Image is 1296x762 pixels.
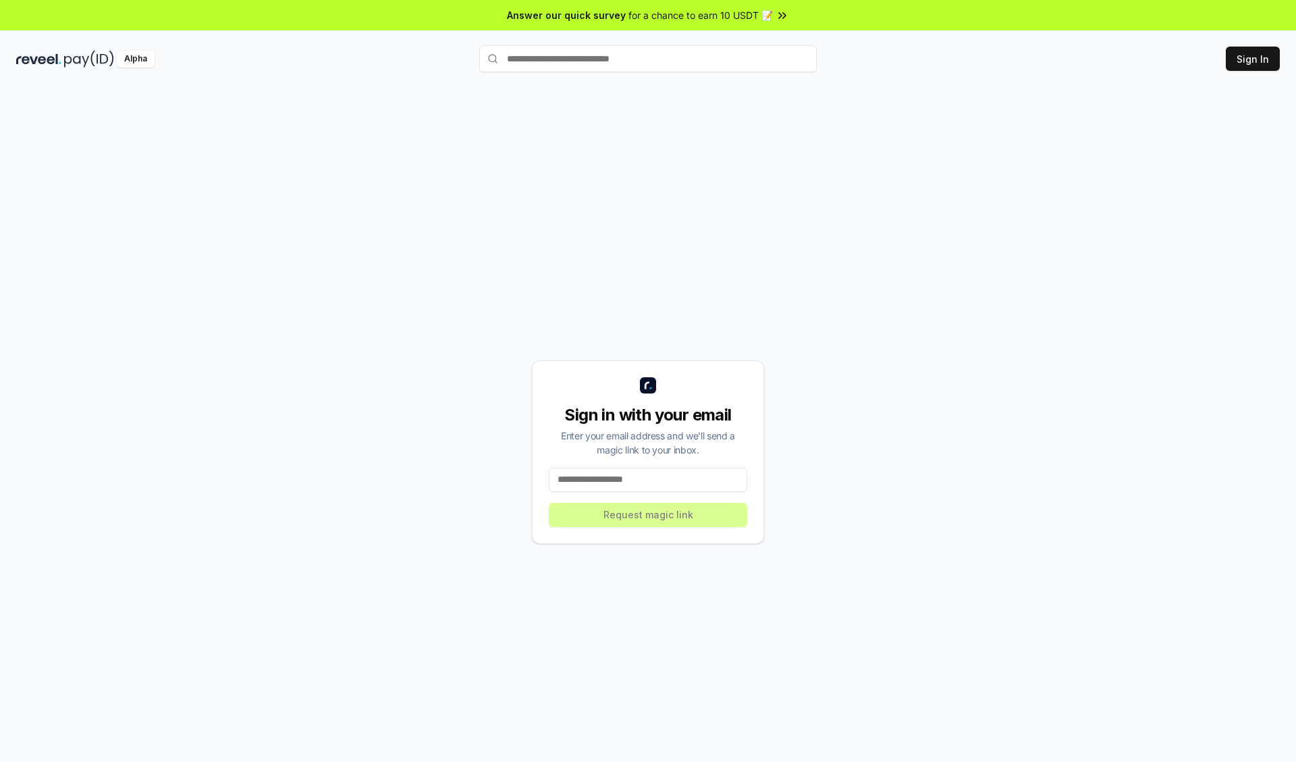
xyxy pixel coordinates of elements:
span: for a chance to earn 10 USDT 📝 [628,8,773,22]
button: Sign In [1226,47,1280,71]
img: logo_small [640,377,656,393]
img: pay_id [64,51,114,67]
div: Alpha [117,51,155,67]
div: Enter your email address and we’ll send a magic link to your inbox. [549,429,747,457]
div: Sign in with your email [549,404,747,426]
span: Answer our quick survey [507,8,626,22]
img: reveel_dark [16,51,61,67]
